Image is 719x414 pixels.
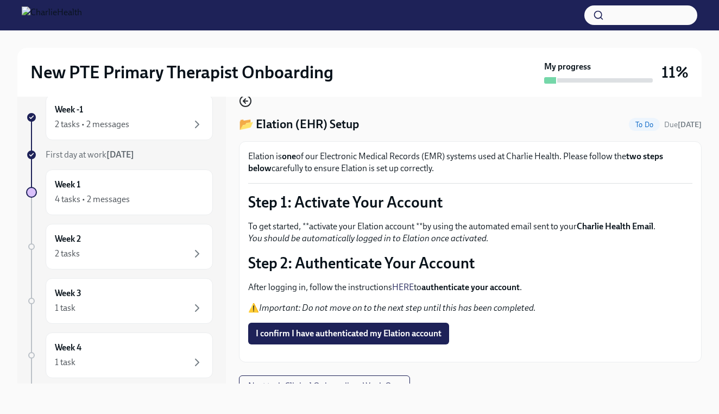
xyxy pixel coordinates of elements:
[55,118,129,130] div: 2 tasks • 2 messages
[55,193,130,205] div: 4 tasks • 2 messages
[55,179,80,191] h6: Week 1
[392,282,414,292] a: HERE
[26,278,213,324] a: Week 31 task
[26,149,213,161] a: First day at work[DATE]
[544,61,591,73] strong: My progress
[26,224,213,269] a: Week 22 tasks
[678,120,702,129] strong: [DATE]
[664,120,702,129] span: Due
[256,328,442,339] span: I confirm I have authenticated my Elation account
[239,375,410,397] button: Next task:Clinical Onboarding: Week One
[259,303,536,313] em: Important: Do not move on to the next step until this has been completed.
[26,333,213,378] a: Week 41 task
[664,120,702,130] span: August 22nd, 2025 07:00
[106,149,134,160] strong: [DATE]
[248,323,449,344] button: I confirm I have authenticated my Elation account
[22,7,82,24] img: CharlieHealth
[55,233,81,245] h6: Week 2
[26,95,213,140] a: Week -12 tasks • 2 messages
[248,281,692,293] p: After logging in, follow the instructions to .
[55,287,81,299] h6: Week 3
[248,302,692,314] p: ⚠️
[26,170,213,215] a: Week 14 tasks • 2 messages
[248,253,692,273] p: Step 2: Authenticate Your Account
[248,192,692,212] p: Step 1: Activate Your Account
[248,150,692,174] p: Elation is of our Electronic Medical Records (EMR) systems used at Charlie Health. Please follow ...
[55,356,75,368] div: 1 task
[661,62,689,82] h3: 11%
[55,302,75,314] div: 1 task
[248,221,692,244] p: To get started, **activate your Elation account **by using the automated email sent to your .
[55,104,83,116] h6: Week -1
[55,342,81,354] h6: Week 4
[46,149,134,160] span: First day at work
[248,381,401,392] span: Next task : Clinical Onboarding: Week One
[248,233,489,243] em: You should be automatically logged in to Elation once activated.
[629,121,660,129] span: To Do
[282,151,296,161] strong: one
[577,221,653,231] strong: Charlie Health Email
[421,282,520,292] strong: authenticate your account
[30,61,333,83] h2: New PTE Primary Therapist Onboarding
[55,248,80,260] div: 2 tasks
[239,116,359,133] h4: 📂 Elation (EHR) Setup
